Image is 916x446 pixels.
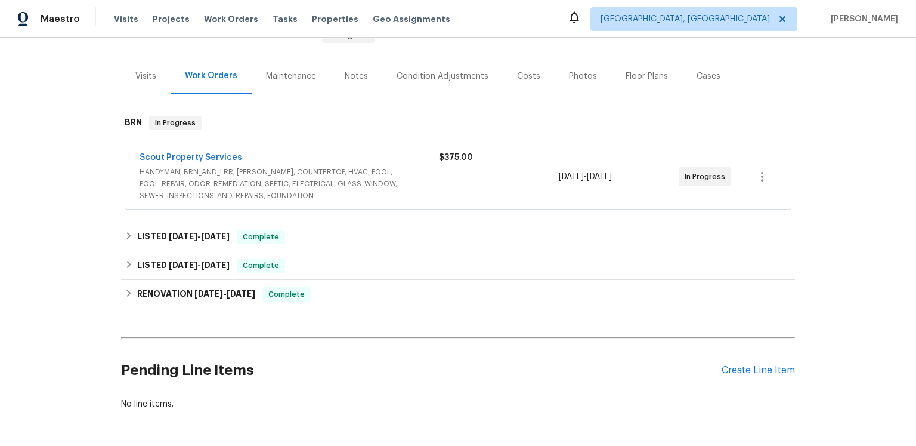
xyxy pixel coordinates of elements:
span: Complete [264,288,310,300]
div: LISTED [DATE]-[DATE]Complete [121,251,795,280]
span: [DATE] [227,290,255,298]
div: Condition Adjustments [397,70,488,82]
span: [DATE] [169,261,197,269]
span: [DATE] [587,173,612,181]
div: Costs [517,70,540,82]
div: Create Line Item [722,365,795,376]
h6: RENOVATION [137,287,255,302]
div: BRN In Progress [121,104,795,142]
h2: Pending Line Items [121,343,722,398]
h6: LISTED [137,230,230,244]
div: Cases [697,70,720,82]
span: - [169,261,230,269]
span: - [169,232,230,241]
a: Scout Property Services [140,153,242,162]
div: RENOVATION [DATE]-[DATE]Complete [121,280,795,309]
span: [DATE] [201,261,230,269]
span: HANDYMAN, BRN_AND_LRR, [PERSON_NAME], COUNTERTOP, HVAC, POOL, POOL_REPAIR, ODOR_REMEDIATION, SEPT... [140,166,439,202]
h6: LISTED [137,259,230,273]
span: $375.00 [439,153,473,162]
div: Work Orders [185,70,237,82]
span: [PERSON_NAME] [826,13,898,25]
div: Photos [569,70,597,82]
div: by [PERSON_NAME] [PERSON_NAME] [121,29,297,51]
span: [DATE] [169,232,197,241]
div: Maintenance [266,70,316,82]
div: Notes [345,70,368,82]
span: - [194,290,255,298]
span: Geo Assignments [373,13,450,25]
span: Complete [238,231,284,243]
span: [DATE] [194,290,223,298]
span: [DATE] [201,232,230,241]
span: Maestro [41,13,80,25]
span: BRN [297,32,375,40]
span: Complete [238,260,284,272]
span: Properties [312,13,358,25]
div: Floor Plans [626,70,668,82]
span: - [559,171,612,183]
span: [DATE] [559,173,584,181]
span: Visits [114,13,138,25]
span: Work Orders [204,13,258,25]
span: In Progress [685,171,730,183]
span: Projects [153,13,190,25]
div: LISTED [DATE]-[DATE]Complete [121,223,795,251]
h6: BRN [125,116,142,130]
div: Visits [135,70,156,82]
span: Tasks [273,15,298,23]
span: [GEOGRAPHIC_DATA], [GEOGRAPHIC_DATA] [601,13,770,25]
div: No line items. [121,398,795,410]
span: In Progress [150,117,200,129]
